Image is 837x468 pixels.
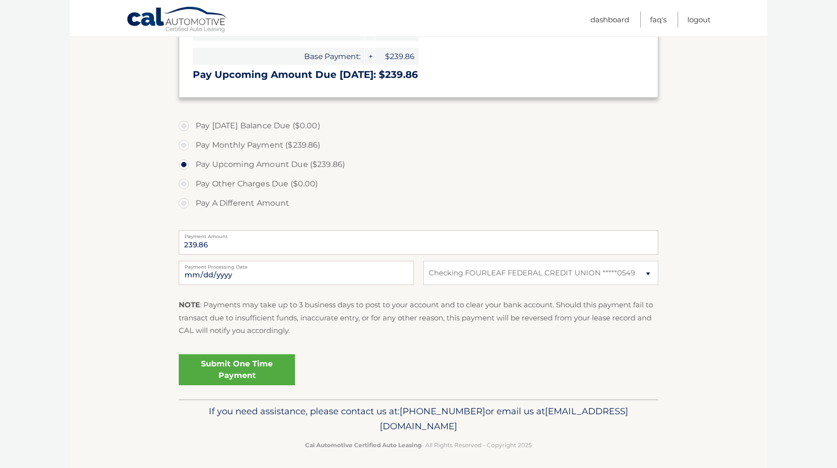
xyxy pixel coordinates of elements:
input: Payment Date [179,261,414,285]
label: Pay A Different Amount [179,194,658,213]
strong: Cal Automotive Certified Auto Leasing [305,441,421,449]
a: Dashboard [590,12,629,28]
input: Payment Amount [179,230,658,255]
a: Cal Automotive [126,6,228,34]
a: Submit One Time Payment [179,354,295,385]
p: : Payments may take up to 3 business days to post to your account and to clear your bank account.... [179,299,658,337]
span: $239.86 [375,48,418,65]
label: Pay Upcoming Amount Due ($239.86) [179,155,658,174]
label: Pay Monthly Payment ($239.86) [179,136,658,155]
strong: NOTE [179,300,200,309]
span: Base Payment: [193,48,364,65]
span: + [365,48,374,65]
p: - All Rights Reserved - Copyright 2025 [185,440,652,450]
a: Logout [687,12,711,28]
h3: Pay Upcoming Amount Due [DATE]: $239.86 [193,69,644,81]
a: FAQ's [650,12,666,28]
label: Payment Processing Date [179,261,414,269]
span: [PHONE_NUMBER] [400,406,485,417]
label: Pay [DATE] Balance Due ($0.00) [179,116,658,136]
p: If you need assistance, please contact us at: or email us at [185,404,652,435]
label: Pay Other Charges Due ($0.00) [179,174,658,194]
label: Payment Amount [179,230,658,238]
